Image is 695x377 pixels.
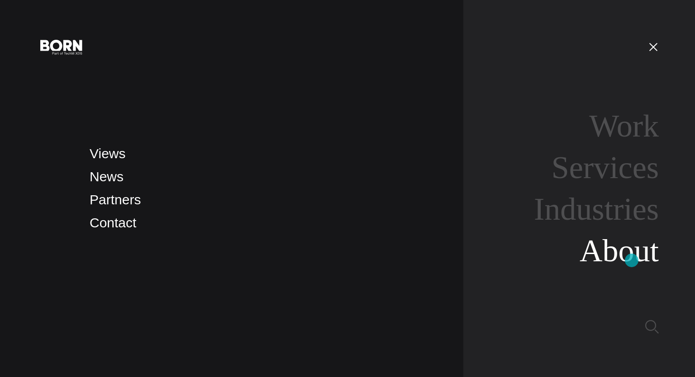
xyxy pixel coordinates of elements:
a: Work [589,108,659,143]
a: Views [90,146,125,161]
a: Industries [534,192,659,226]
a: About [580,233,659,268]
a: Partners [90,192,141,207]
a: Contact [90,215,136,230]
a: Services [552,150,659,185]
a: News [90,169,124,184]
button: Open [643,37,664,56]
img: Search [645,320,659,334]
